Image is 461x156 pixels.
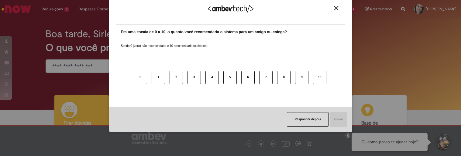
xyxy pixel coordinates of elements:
label: Sendo 0 (zero) não recomendaria e 10 recomendaria totalmente. [121,37,208,48]
button: 2 [170,71,183,84]
button: Responder depois [287,112,329,127]
button: 9 [295,71,308,84]
button: Close [332,5,340,11]
img: Logo Ambevtech [208,5,253,12]
button: 8 [277,71,291,84]
button: 4 [205,71,219,84]
button: 6 [241,71,255,84]
button: 10 [313,71,326,84]
button: 3 [187,71,201,84]
img: Close [334,6,339,10]
button: 7 [259,71,273,84]
label: Em uma escala de 0 a 10, o quanto você recomendaria o sistema para um amigo ou colega? [121,29,287,35]
button: 5 [223,71,237,84]
button: 0 [134,71,147,84]
button: 1 [152,71,165,84]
